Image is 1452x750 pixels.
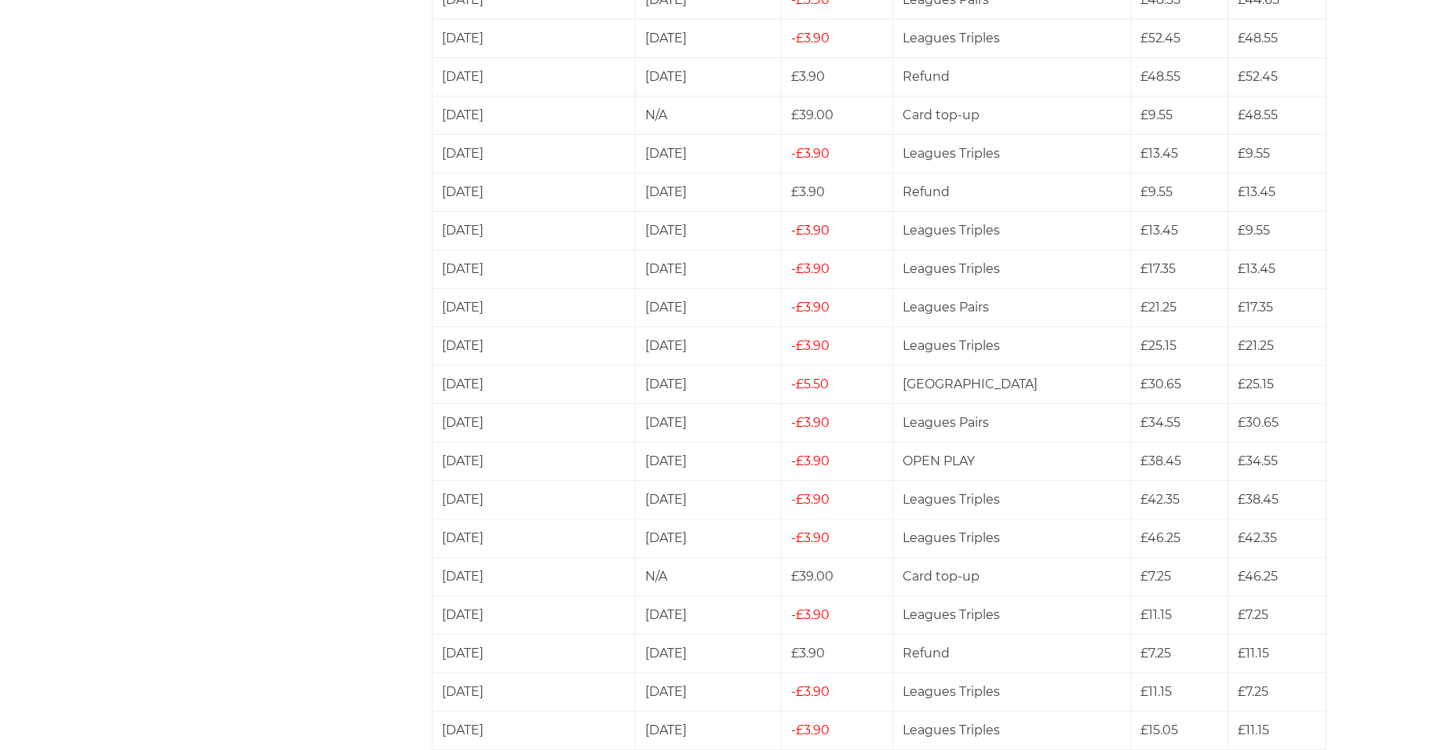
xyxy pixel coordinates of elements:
span: £3.90 [791,415,830,430]
span: £39.00 [791,569,834,584]
td: Refund [892,173,1130,211]
td: [DATE] [432,134,636,173]
span: £34.55 [1140,415,1180,430]
td: Leagues Triples [892,595,1130,634]
td: [DATE] [636,403,782,442]
td: [DATE] [432,57,636,96]
span: £7.25 [1140,646,1171,661]
span: £3.90 [791,338,830,353]
td: [DATE] [636,57,782,96]
span: £39.00 [791,107,834,122]
span: £34.55 [1238,453,1278,468]
td: [DATE] [432,249,636,288]
td: Leagues Triples [892,249,1130,288]
span: £3.90 [791,530,830,545]
span: £9.55 [1238,146,1270,161]
td: Leagues Triples [892,326,1130,365]
td: Leagues Triples [892,711,1130,749]
td: Leagues Pairs [892,288,1130,326]
span: £11.15 [1140,607,1172,622]
td: [DATE] [432,19,636,57]
td: [DATE] [432,96,636,134]
span: £42.35 [1140,492,1180,507]
span: £9.55 [1140,107,1173,122]
span: £17.35 [1238,300,1273,315]
td: [DATE] [432,595,636,634]
span: £7.25 [1238,684,1268,699]
td: [DATE] [636,173,782,211]
td: [DATE] [636,634,782,672]
td: Card top-up [892,96,1130,134]
td: [DATE] [432,519,636,557]
span: £3.90 [791,684,830,699]
td: OPEN PLAY [892,442,1130,480]
td: [DATE] [432,672,636,711]
td: [DATE] [432,711,636,749]
span: £11.15 [1238,723,1269,737]
td: [GEOGRAPHIC_DATA] [892,365,1130,403]
td: [DATE] [636,365,782,403]
span: £48.55 [1238,107,1278,122]
td: [DATE] [432,634,636,672]
td: [DATE] [432,442,636,480]
span: £25.15 [1238,377,1274,391]
td: N/A [636,96,782,134]
span: £52.45 [1140,31,1180,46]
span: £21.25 [1140,300,1177,315]
span: £3.90 [791,31,830,46]
td: [DATE] [636,519,782,557]
td: Refund [892,57,1130,96]
td: Leagues Triples [892,134,1130,173]
span: £3.90 [791,69,825,84]
td: [DATE] [636,19,782,57]
span: £11.15 [1140,684,1172,699]
td: [DATE] [432,211,636,249]
td: [DATE] [432,326,636,365]
span: £3.90 [791,184,825,199]
span: £13.45 [1238,184,1275,199]
span: £3.90 [791,146,830,161]
span: £11.15 [1238,646,1269,661]
td: [DATE] [636,134,782,173]
td: [DATE] [432,403,636,442]
td: [DATE] [432,288,636,326]
td: [DATE] [432,480,636,519]
td: [DATE] [636,288,782,326]
td: Refund [892,634,1130,672]
span: £3.90 [791,723,830,737]
span: £13.45 [1140,223,1178,238]
span: £30.65 [1140,377,1181,391]
span: £9.55 [1238,223,1270,238]
td: [DATE] [636,326,782,365]
span: £38.45 [1140,453,1181,468]
td: Leagues Triples [892,19,1130,57]
span: £3.90 [791,646,825,661]
span: £48.55 [1140,69,1180,84]
span: £17.35 [1140,261,1176,276]
span: £5.50 [791,377,829,391]
span: £46.25 [1238,569,1278,584]
span: £7.25 [1140,569,1171,584]
span: £3.90 [791,453,830,468]
td: [DATE] [432,173,636,211]
td: Leagues Triples [892,672,1130,711]
span: £13.45 [1238,261,1275,276]
td: Leagues Triples [892,480,1130,519]
span: £9.55 [1140,184,1173,199]
span: £3.90 [791,492,830,507]
td: Card top-up [892,557,1130,595]
span: £21.25 [1238,338,1274,353]
td: [DATE] [432,365,636,403]
td: [DATE] [636,672,782,711]
td: [DATE] [636,711,782,749]
span: £25.15 [1140,338,1177,353]
span: £42.35 [1238,530,1277,545]
span: £3.90 [791,607,830,622]
span: £52.45 [1238,69,1278,84]
td: Leagues Triples [892,519,1130,557]
span: £13.45 [1140,146,1178,161]
td: [DATE] [636,480,782,519]
td: [DATE] [636,211,782,249]
span: £48.55 [1238,31,1278,46]
td: [DATE] [432,557,636,595]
